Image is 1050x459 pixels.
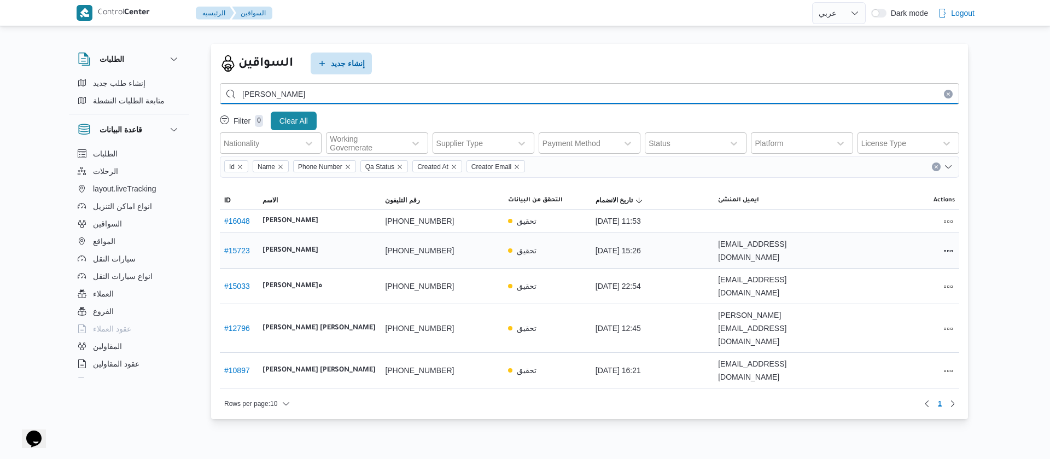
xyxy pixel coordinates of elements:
[436,139,483,148] div: Supplier Type
[93,77,145,90] span: إنشاء طلب جديد
[93,182,156,195] span: layout.liveTracking
[93,305,114,318] span: الفروع
[311,53,372,74] button: إنشاء جديد
[253,160,289,172] span: Name
[385,364,454,377] span: [PHONE_NUMBER]
[331,57,365,70] span: إنشاء جديد
[224,366,250,375] a: #10897
[385,280,454,293] span: [PHONE_NUMBER]
[258,191,381,209] button: الاسم
[229,161,235,173] span: Id
[100,123,142,136] h3: قاعدة البيانات
[514,164,520,170] button: Remove Creator Email from selection in this group
[93,165,118,178] span: الرحلات
[262,196,278,205] span: الاسم
[886,9,928,18] span: Dark mode
[232,7,272,20] button: السواقين
[298,161,342,173] span: Phone Number
[938,397,942,410] span: 1
[934,196,955,205] span: Actions
[360,160,408,172] span: Qa Status
[73,355,185,373] button: عقود المقاولين
[942,322,955,335] button: All actions
[11,415,46,448] iframe: chat widget
[944,90,953,98] button: Clear input
[93,147,118,160] span: الطلبات
[262,214,318,228] b: [PERSON_NAME]
[224,160,248,172] span: Id
[224,196,231,205] span: ID
[951,7,975,20] span: Logout
[920,397,934,410] button: Previous page
[330,135,400,152] div: Working Governerate
[718,309,832,348] span: [PERSON_NAME][EMAIL_ADDRESS][DOMAIN_NAME]
[69,145,189,382] div: قاعدة البيانات
[596,196,633,205] span: تاريخ الانضمام; Sorted in descending order
[78,123,180,136] button: قاعدة البيانات
[262,322,376,335] b: [PERSON_NAME] [PERSON_NAME]
[385,244,454,257] span: [PHONE_NUMBER]
[542,139,600,148] div: Payment Method
[596,280,641,293] span: [DATE] 22:54
[73,180,185,197] button: layout.liveTracking
[124,9,150,18] b: Center
[224,139,259,148] div: Nationality
[93,217,122,230] span: السواقين
[224,397,277,410] span: Rows per page : 10
[220,191,258,209] button: ID
[93,357,139,370] span: عقود المقاولين
[381,191,503,209] button: رقم التليفون
[93,270,153,283] span: انواع سيارات النقل
[517,280,536,293] p: تحقيق
[196,7,234,20] button: الرئيسيه
[718,237,832,264] span: [EMAIL_ADDRESS][DOMAIN_NAME]
[934,2,979,24] button: Logout
[293,160,356,172] span: Phone Number
[755,139,783,148] div: Platform
[258,161,275,173] span: Name
[224,246,250,255] a: #15723
[224,217,250,225] a: #16048
[73,268,185,285] button: انواع سيارات النقل
[932,162,941,171] button: Clear input
[100,53,124,66] h3: الطلبات
[942,245,955,258] button: All actions
[596,214,641,228] span: [DATE] 11:53
[93,200,152,213] span: انواع اماكن التنزيل
[591,191,714,209] button: تاريخ الانضمامSorted in descending order
[73,250,185,268] button: سيارات النقل
[93,94,165,107] span: متابعة الطلبات النشطة
[234,117,250,125] p: Filter
[517,322,536,335] p: تحقيق
[417,161,448,173] span: Created At
[517,244,536,257] p: تحقيق
[220,397,295,410] button: Rows per page:10
[718,196,759,205] span: ايميل المنشئ
[93,375,138,388] span: اجهزة التليفون
[365,161,394,173] span: Qa Status
[73,233,185,250] button: المواقع
[73,74,185,92] button: إنشاء طلب جديد
[237,164,243,170] button: Remove Id from selection in this group
[718,357,832,384] span: [EMAIL_ADDRESS][DOMAIN_NAME]
[73,338,185,355] button: المقاولين
[78,53,180,66] button: الطلبات
[635,196,644,205] svg: Sorted in descending order
[73,215,185,233] button: السواقين
[718,273,832,299] span: [EMAIL_ADDRESS][DOMAIN_NAME]
[649,139,670,148] div: Status
[345,164,351,170] button: Remove Phone Number from selection in this group
[385,214,454,228] span: [PHONE_NUMBER]
[73,162,185,180] button: الرحلات
[596,322,641,335] span: [DATE] 12:45
[73,320,185,338] button: عقود العملاء
[93,252,136,265] span: سيارات النقل
[262,244,318,257] b: [PERSON_NAME]
[69,74,189,114] div: الطلبات
[220,83,959,104] input: Search...
[262,364,376,377] b: [PERSON_NAME] [PERSON_NAME]
[224,324,250,333] a: #12796
[471,161,511,173] span: Creator Email
[596,364,641,377] span: [DATE] 16:21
